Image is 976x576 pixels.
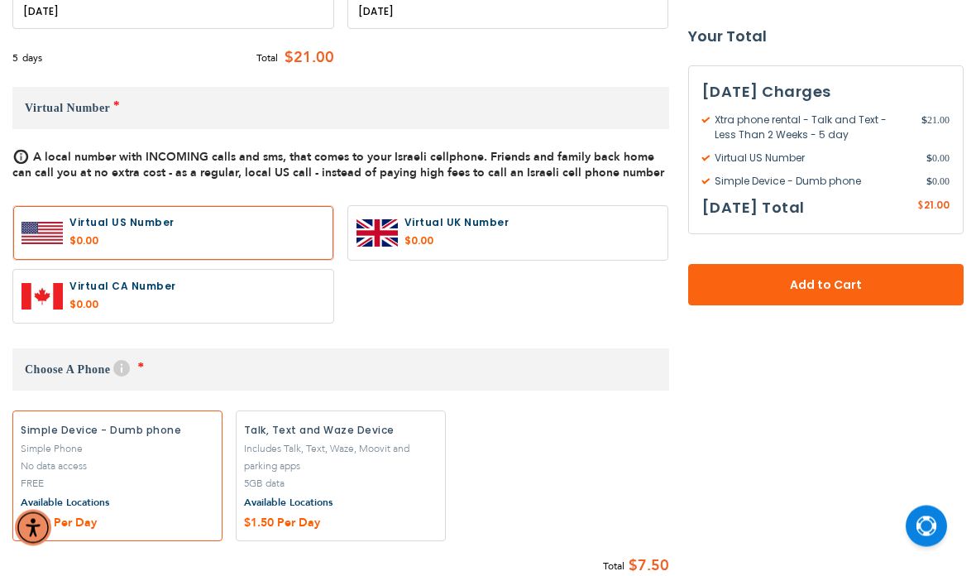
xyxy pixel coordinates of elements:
[702,151,927,166] span: Virtual US Number
[113,361,130,377] span: Help
[921,113,927,128] span: $
[926,151,950,166] span: 0.00
[15,510,51,546] div: Accessibility Menu
[21,497,109,510] a: Available Locations
[702,175,927,190] span: Simple Device - Dumb phone
[278,46,334,71] span: $21.00
[12,51,22,66] span: 5
[256,51,278,66] span: Total
[926,175,950,190] span: 0.00
[22,51,42,66] span: days
[924,199,950,213] span: 21.00
[603,559,624,576] span: Total
[702,113,922,143] span: Xtra phone rental - Talk and Text - Less Than 2 Weeks - 5 day
[688,25,964,50] strong: Your Total
[743,277,910,295] span: Add to Cart
[926,151,932,166] span: $
[917,199,924,214] span: $
[921,113,950,143] span: 21.00
[702,196,805,221] h3: [DATE] Total
[244,497,333,510] a: Available Locations
[25,103,110,115] span: Virtual Number
[702,80,950,105] h3: [DATE] Charges
[688,265,964,306] button: Add to Cart
[926,175,932,190] span: $
[12,150,664,181] span: A local number with INCOMING calls and sms, that comes to your Israeli cellphone. Friends and fam...
[12,349,669,391] h3: Choose A Phone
